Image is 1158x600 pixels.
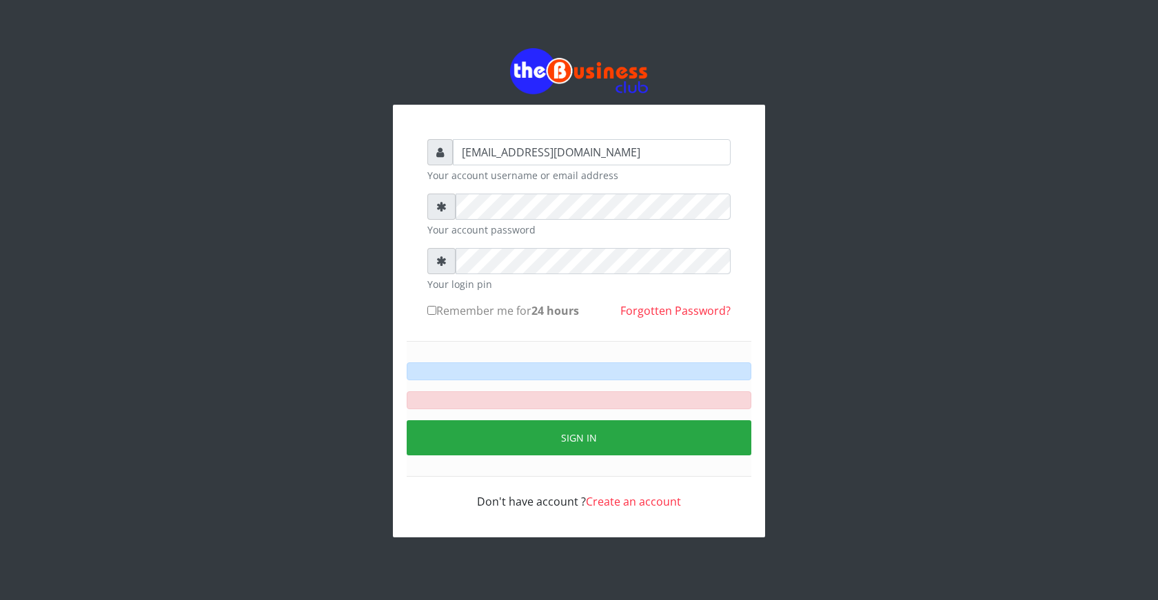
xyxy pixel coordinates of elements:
button: Sign in [407,420,751,455]
a: Forgotten Password? [620,303,731,318]
input: Username or email address [453,139,731,165]
small: Your account password [427,223,731,237]
small: Your login pin [427,277,731,291]
label: Remember me for [427,302,579,319]
input: Remember me for24 hours [427,306,436,315]
div: Don't have account ? [427,477,731,510]
small: Your account username or email address [427,168,731,183]
b: 24 hours [531,303,579,318]
a: Create an account [586,494,681,509]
